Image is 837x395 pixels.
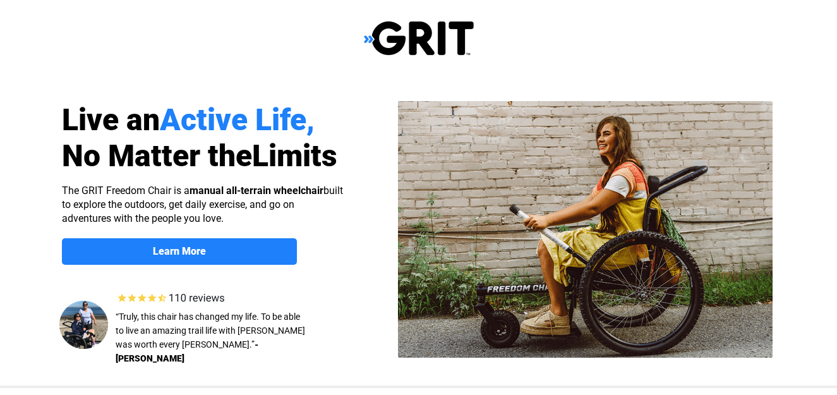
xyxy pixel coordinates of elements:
span: “Truly, this chair has changed my life. To be able to live an amazing trail life with [PERSON_NAM... [116,312,305,349]
strong: Learn More [153,245,206,257]
span: Live an [62,102,160,138]
strong: manual all-terrain wheelchair [190,185,323,197]
span: The GRIT Freedom Chair is a built to explore the outdoors, get daily exercise, and go on adventur... [62,185,343,224]
span: No Matter the [62,138,252,174]
span: Limits [252,138,337,174]
span: Active Life, [160,102,315,138]
a: Learn More [62,238,297,265]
